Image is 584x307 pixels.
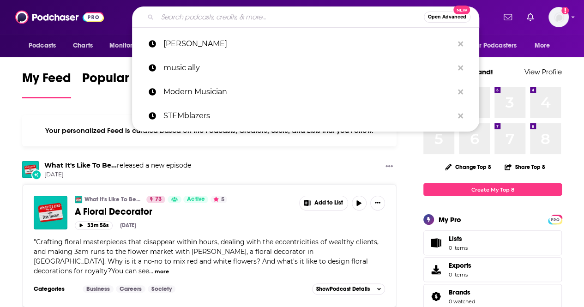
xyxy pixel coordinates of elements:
[449,298,475,305] a: 0 watched
[22,161,39,178] img: What It's Like To Be...
[157,10,424,24] input: Search podcasts, credits, & more...
[449,235,468,243] span: Lists
[34,196,67,229] img: A Floral Decorator
[22,37,68,54] button: open menu
[449,235,462,243] span: Lists
[22,70,71,91] span: My Feed
[382,161,397,173] button: Show More Button
[75,196,82,203] img: What It's Like To Be...
[528,37,562,54] button: open menu
[75,206,152,217] span: A Floral Decorator
[84,196,140,203] a: What It's Like To Be...
[116,285,145,293] a: Careers
[316,286,370,292] span: Show Podcast Details
[22,70,71,98] a: My Feed
[103,37,154,54] button: open menu
[423,183,562,196] a: Create My Top 8
[67,37,98,54] a: Charts
[535,39,550,52] span: More
[149,267,153,275] span: ...
[34,285,75,293] h3: Categories
[370,196,385,211] button: Show More Button
[29,39,56,52] span: Podcasts
[44,161,191,170] h3: released a new episode
[163,104,453,128] p: STEMblazers
[34,238,379,275] span: "
[300,196,348,210] button: Show More Button
[427,263,445,276] span: Exports
[163,56,453,80] p: music ally
[132,104,479,128] a: STEMblazers
[75,221,113,230] button: 33m 58s
[22,115,397,146] div: Your personalized Feed is curated based on the Podcasts, Creators, Users, and Lists that you Follow.
[423,257,562,282] a: Exports
[561,7,569,14] svg: Add a profile image
[155,268,169,276] button: more
[163,32,453,56] p: steve lamacq
[524,67,562,76] a: View Profile
[449,288,470,296] span: Brands
[548,7,569,27] span: Logged in as headlandconsultancy
[449,245,468,251] span: 0 items
[472,39,517,52] span: For Podcasters
[312,283,385,295] button: ShowPodcast Details
[109,39,142,52] span: Monitoring
[44,161,117,169] a: What It's Like To Be...
[34,238,379,275] span: Crafting floral masterpieces that disappear within hours, dealing with the eccentricities of weal...
[82,70,161,91] span: Popular Feed
[427,236,445,249] span: Lists
[187,195,205,204] span: Active
[549,216,560,223] a: PRO
[428,15,466,19] span: Open Advanced
[132,32,479,56] a: [PERSON_NAME]
[75,206,293,217] a: A Floral Decorator
[500,9,516,25] a: Show notifications dropdown
[183,196,208,203] a: Active
[449,261,471,270] span: Exports
[440,161,497,173] button: Change Top 8
[31,169,42,180] div: New Episode
[120,222,136,229] div: [DATE]
[211,196,227,203] button: 5
[423,230,562,255] a: Lists
[453,6,470,14] span: New
[132,56,479,80] a: music ally
[424,12,470,23] button: Open AdvancedNew
[132,80,479,104] a: Modern Musician
[146,196,165,203] a: 73
[548,7,569,27] img: User Profile
[449,288,475,296] a: Brands
[163,80,453,104] p: Modern Musician
[314,199,343,206] span: Add to List
[44,171,191,179] span: [DATE]
[449,271,471,278] span: 0 items
[83,285,114,293] a: Business
[15,8,104,26] img: Podchaser - Follow, Share and Rate Podcasts
[82,70,161,98] a: Popular Feed
[155,195,162,204] span: 73
[132,6,479,28] div: Search podcasts, credits, & more...
[548,7,569,27] button: Show profile menu
[504,158,546,176] button: Share Top 8
[427,290,445,303] a: Brands
[439,215,461,224] div: My Pro
[466,37,530,54] button: open menu
[148,285,175,293] a: Society
[523,9,537,25] a: Show notifications dropdown
[73,39,93,52] span: Charts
